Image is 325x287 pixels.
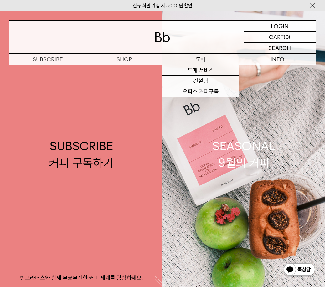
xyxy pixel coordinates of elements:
[9,54,86,65] a: SUBSCRIBE
[155,32,170,42] img: 로고
[239,54,316,65] p: INFO
[283,263,316,278] img: 카카오톡 채널 1:1 채팅 버튼
[244,32,316,43] a: CART (0)
[162,86,239,97] a: 오피스 커피구독
[212,138,276,171] div: SEASONAL 9월의 커피
[268,43,291,53] p: SEARCH
[49,138,114,171] div: SUBSCRIBE 커피 구독하기
[269,32,284,42] p: CART
[271,21,289,31] p: LOGIN
[162,65,239,76] a: 도매 서비스
[133,3,192,8] a: 신규 회원 가입 시 3,000원 할인
[162,54,239,65] p: 도매
[162,76,239,86] a: 컨설팅
[284,32,290,42] p: (0)
[86,54,163,65] a: SHOP
[244,21,316,32] a: LOGIN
